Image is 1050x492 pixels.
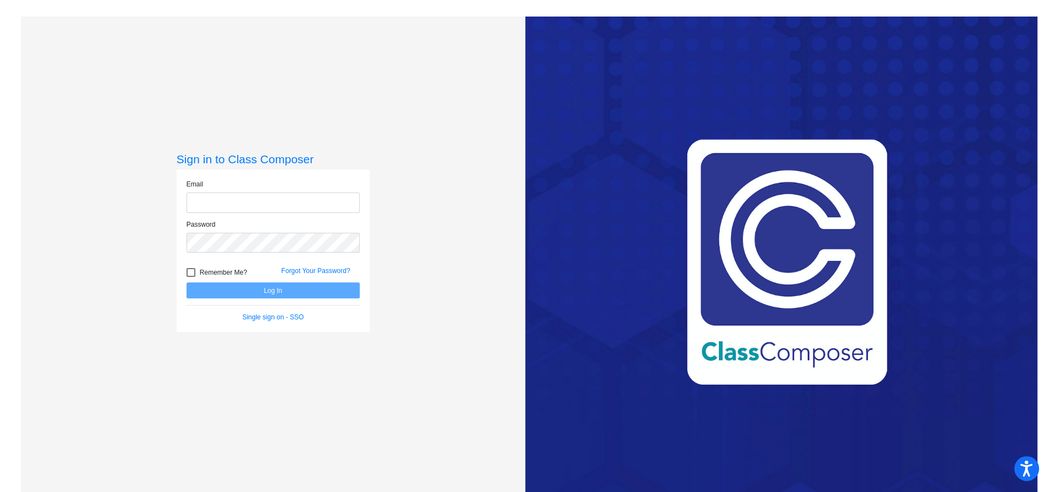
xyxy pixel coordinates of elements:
a: Forgot Your Password? [281,267,350,275]
h3: Sign in to Class Composer [177,152,370,166]
span: Remember Me? [200,266,247,279]
button: Log In [186,282,360,298]
label: Email [186,179,203,189]
label: Password [186,220,216,229]
a: Single sign on - SSO [242,313,303,321]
